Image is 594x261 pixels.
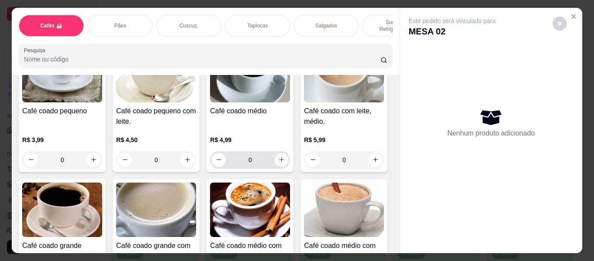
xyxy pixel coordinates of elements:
p: R$ 4,99 [210,136,290,144]
img: product-image [304,48,384,102]
p: R$ 5,99 [304,136,384,144]
h4: Café coado pequeno [22,106,102,116]
h4: Café coado pequeno com leite. [116,106,196,127]
button: Close [567,10,581,24]
p: Pães [114,22,126,29]
p: Tapiocas [247,22,268,29]
p: MESA 02 [409,25,496,37]
img: product-image [116,48,196,102]
button: increase-product-quantity [87,153,100,167]
h4: Café coado com leite, médio. [304,106,384,127]
p: Nenhum produto adicionado [447,128,535,139]
p: R$ 4,50 [116,136,196,144]
button: decrease-product-quantity [306,153,320,167]
h4: Café coado médio [210,106,290,116]
p: Cafés ☕ [40,22,63,29]
img: product-image [210,183,290,237]
img: product-image [210,48,290,102]
img: product-image [22,48,102,102]
button: decrease-product-quantity [212,153,226,167]
img: product-image [22,183,102,237]
img: product-image [304,183,384,237]
p: R$ 3,99 [22,136,102,144]
button: increase-product-quantity [274,153,288,167]
p: Salgados [315,22,337,29]
p: Cuscuz. [180,22,198,29]
input: Pesquisa [24,55,380,64]
img: product-image [116,183,196,237]
button: decrease-product-quantity [24,153,38,167]
button: decrease-product-quantity [553,17,567,31]
button: decrease-product-quantity [118,153,132,167]
p: Este pedido será vinculado para [409,17,496,25]
p: Sucos e Refrigerantes [370,19,420,33]
button: increase-product-quantity [368,153,382,167]
h4: Café coado grande [22,241,102,251]
label: Pesquisa [24,47,48,54]
button: increase-product-quantity [180,153,194,167]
